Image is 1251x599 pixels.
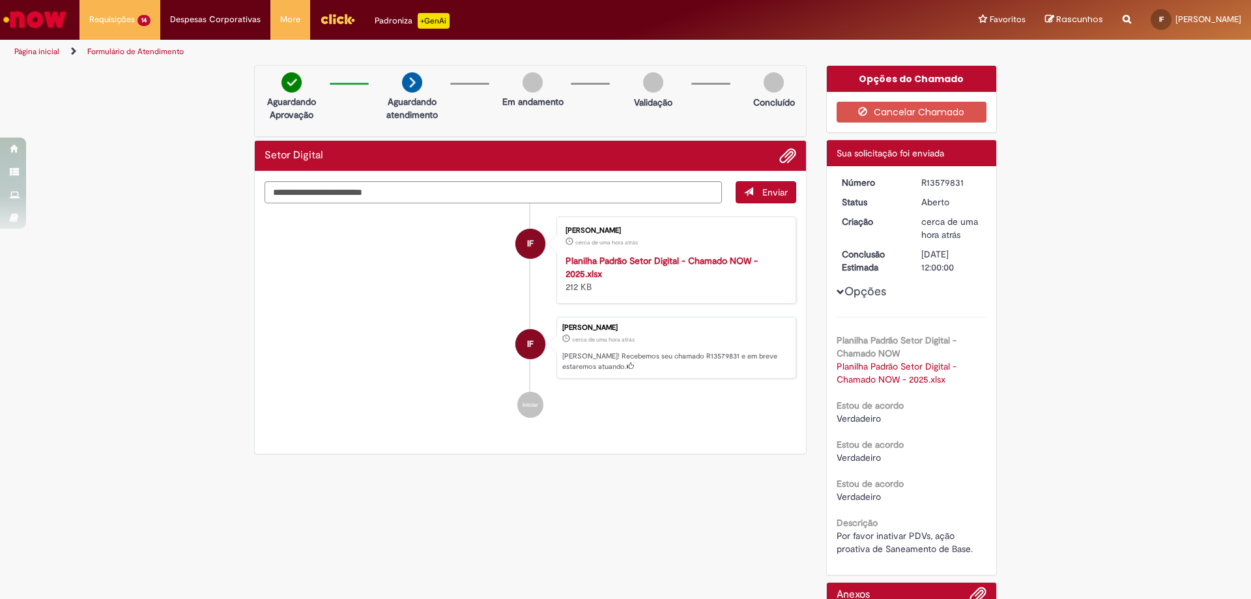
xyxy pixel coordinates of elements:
dt: Conclusão Estimada [832,248,912,274]
span: cerca de uma hora atrás [575,239,638,246]
a: Formulário de Atendimento [87,46,184,57]
div: [DATE] 12:00:00 [921,248,982,274]
div: Igor Polonio Fonseca [515,329,545,359]
span: Verdadeiro [837,413,881,424]
button: Cancelar Chamado [837,102,987,123]
span: Enviar [762,186,788,198]
textarea: Digite sua mensagem aqui... [265,181,722,203]
p: Validação [634,96,672,109]
a: Página inicial [14,46,59,57]
span: IF [527,329,534,360]
time: 30/09/2025 08:50:28 [572,336,635,343]
img: ServiceNow [1,7,68,33]
span: More [280,13,300,26]
img: click_logo_yellow_360x200.png [320,9,355,29]
p: +GenAi [418,13,450,29]
ul: Histórico de tíquete [265,203,796,431]
b: Descrição [837,517,878,529]
div: R13579831 [921,176,982,189]
span: Requisições [89,13,135,26]
span: Rascunhos [1056,13,1103,25]
span: cerca de uma hora atrás [572,336,635,343]
div: [PERSON_NAME] [562,324,789,332]
p: Concluído [753,96,795,109]
span: IF [527,228,534,259]
p: Aguardando Aprovação [260,95,323,121]
a: Rascunhos [1045,14,1103,26]
div: Aberto [921,196,982,209]
b: Estou de acordo [837,439,904,450]
time: 30/09/2025 08:50:28 [921,216,978,241]
img: check-circle-green.png [281,72,302,93]
button: Adicionar anexos [779,147,796,164]
h2: Setor Digital Histórico de tíquete [265,150,323,162]
span: Verdadeiro [837,491,881,503]
p: [PERSON_NAME]! Recebemos seu chamado R13579831 e em breve estaremos atuando. [562,351,789,372]
span: [PERSON_NAME] [1175,14,1241,25]
span: Favoritos [990,13,1026,26]
span: Despesas Corporativas [170,13,261,26]
p: Em andamento [502,95,564,108]
dt: Criação [832,215,912,228]
img: img-circle-grey.png [764,72,784,93]
span: Sua solicitação foi enviada [837,147,944,159]
div: Opções do Chamado [827,66,997,92]
ul: Trilhas de página [10,40,824,64]
b: Estou de acordo [837,478,904,489]
div: Igor Polonio Fonseca [515,229,545,259]
div: 30/09/2025 08:50:28 [921,215,982,241]
time: 30/09/2025 08:49:11 [575,239,638,246]
p: Aguardando atendimento [381,95,444,121]
span: Por favor inativar PDVs, ação proativa de Saneamento de Base. [837,530,973,555]
span: Verdadeiro [837,452,881,463]
a: Planilha Padrão Setor Digital - Chamado NOW - 2025.xlsx [566,255,758,280]
b: Planilha Padrão Setor Digital - Chamado NOW [837,334,956,359]
span: 14 [137,15,151,26]
dt: Status [832,196,912,209]
dt: Número [832,176,912,189]
span: IF [1159,15,1164,23]
button: Enviar [736,181,796,203]
img: img-circle-grey.png [523,72,543,93]
img: img-circle-grey.png [643,72,663,93]
div: 212 KB [566,254,783,293]
a: Download de Planilha Padrão Setor Digital - Chamado NOW - 2025.xlsx [837,360,959,385]
b: Estou de acordo [837,400,904,411]
div: Padroniza [375,13,450,29]
img: arrow-next.png [402,72,422,93]
li: Igor Polonio Fonseca [265,317,796,379]
span: cerca de uma hora atrás [921,216,978,241]
div: [PERSON_NAME] [566,227,783,235]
